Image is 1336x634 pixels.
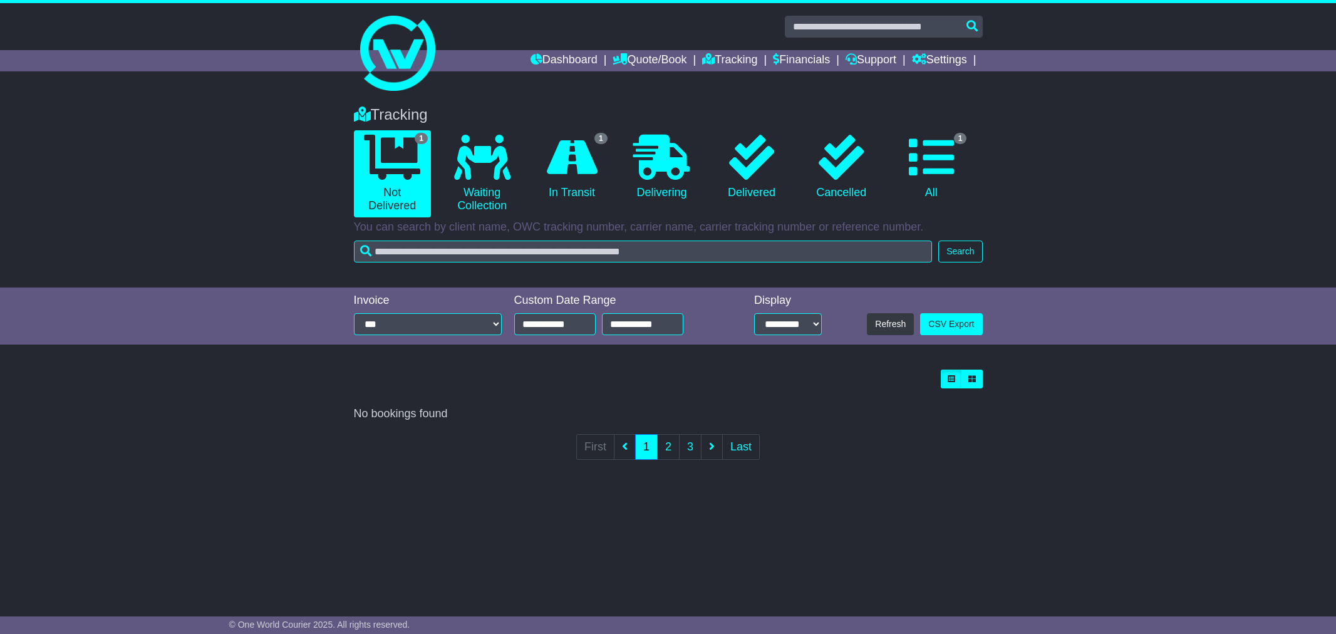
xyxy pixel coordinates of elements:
[514,294,715,308] div: Custom Date Range
[893,130,970,204] a: 1 All
[354,407,983,421] div: No bookings found
[754,294,822,308] div: Display
[803,130,880,204] a: Cancelled
[354,294,502,308] div: Invoice
[954,133,967,144] span: 1
[846,50,896,71] a: Support
[443,130,520,217] a: Waiting Collection
[702,50,757,71] a: Tracking
[229,620,410,630] span: © One World Courier 2025. All rights reserved.
[773,50,830,71] a: Financials
[354,130,431,217] a: 1 Not Delivered
[348,106,989,124] div: Tracking
[679,434,702,460] a: 3
[867,313,914,335] button: Refresh
[713,130,790,204] a: Delivered
[415,133,428,144] span: 1
[920,313,982,335] a: CSV Export
[594,133,608,144] span: 1
[657,434,680,460] a: 2
[912,50,967,71] a: Settings
[613,50,686,71] a: Quote/Book
[354,221,983,234] p: You can search by client name, OWC tracking number, carrier name, carrier tracking number or refe...
[722,434,760,460] a: Last
[635,434,658,460] a: 1
[531,50,598,71] a: Dashboard
[533,130,610,204] a: 1 In Transit
[623,130,700,204] a: Delivering
[938,241,982,262] button: Search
